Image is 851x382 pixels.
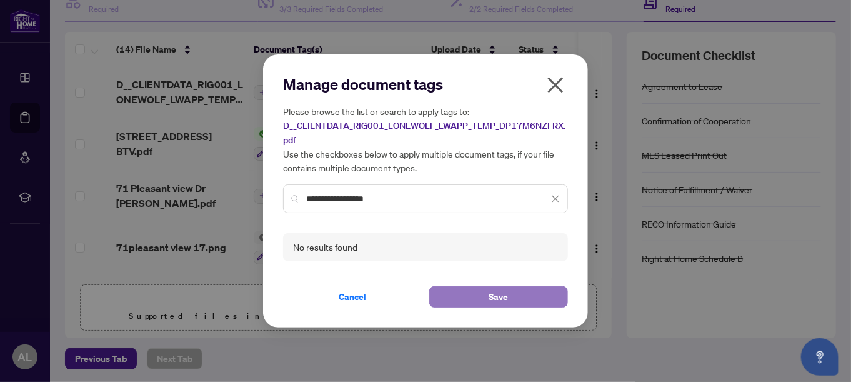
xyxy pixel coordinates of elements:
[283,74,568,94] h2: Manage document tags
[429,286,568,308] button: Save
[339,287,366,307] span: Cancel
[489,287,509,307] span: Save
[801,338,839,376] button: Open asap
[545,75,565,95] span: close
[283,286,422,308] button: Cancel
[283,120,565,146] span: D__CLIENTDATA_RIG001_LONEWOLF_LWAPP_TEMP_DP17M6NZFRX.pdf
[283,104,568,174] h5: Please browse the list or search to apply tags to: Use the checkboxes below to apply multiple doc...
[293,241,357,254] div: No results found
[551,194,560,203] span: close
